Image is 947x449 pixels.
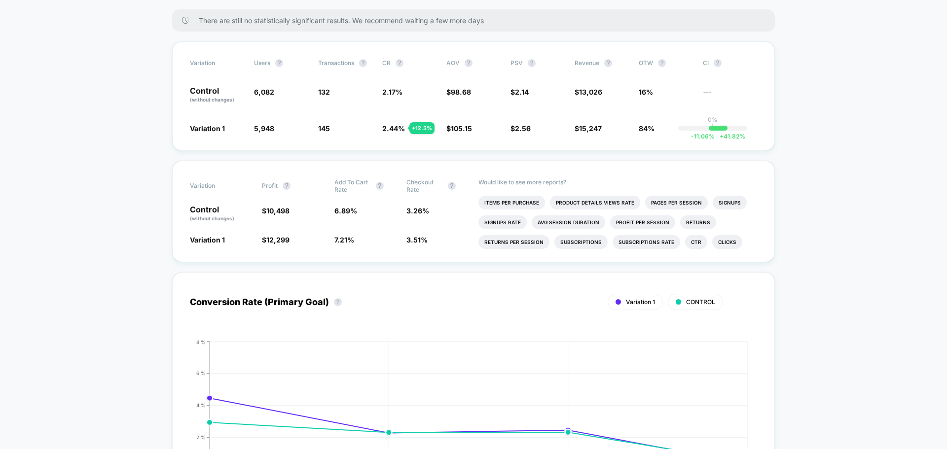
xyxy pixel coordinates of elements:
span: 145 [318,124,330,133]
span: 2.14 [515,88,529,96]
span: 7.21 % [334,236,354,244]
li: Signups Rate [478,215,527,229]
li: Product Details Views Rate [550,196,640,209]
span: 13,026 [579,88,602,96]
tspan: 8 % [196,339,206,345]
li: Items Per Purchase [478,196,545,209]
span: There are still no statistically significant results. We recommend waiting a few more days [199,16,755,25]
button: ? [334,298,342,306]
span: $ [510,88,529,96]
button: ? [714,59,722,67]
div: + 12.3 % [409,122,435,134]
span: 105.15 [451,124,472,133]
tspan: 6 % [196,370,206,376]
span: 10,498 [266,207,290,215]
span: $ [262,207,290,215]
span: + [720,133,724,140]
li: Ctr [685,235,707,249]
span: $ [575,88,602,96]
span: 16% [639,88,653,96]
p: 0% [708,116,718,123]
span: $ [446,88,471,96]
li: Avg Session Duration [532,215,605,229]
span: 15,247 [579,124,602,133]
span: (without changes) [190,215,234,221]
span: 3.51 % [406,236,428,244]
span: $ [575,124,602,133]
span: (without changes) [190,97,234,103]
button: ? [275,59,283,67]
tspan: 4 % [196,402,206,408]
span: $ [262,236,290,244]
li: Subscriptions Rate [613,235,680,249]
span: PSV [510,59,523,67]
span: 2.44 % [382,124,405,133]
tspan: 2 % [196,434,206,440]
li: Pages Per Session [645,196,708,209]
span: users [254,59,270,67]
span: Variation [190,59,244,67]
span: Add To Cart Rate [334,178,371,193]
span: 6.89 % [334,207,357,215]
span: $ [510,124,531,133]
span: 3.26 % [406,207,429,215]
p: Control [190,87,244,104]
p: | [712,123,714,131]
span: 2.17 % [382,88,402,96]
span: CONTROL [686,298,715,306]
button: ? [448,182,456,190]
span: -11.06 % [691,133,715,140]
button: ? [283,182,291,190]
li: Signups [713,196,747,209]
li: Returns Per Session [478,235,549,249]
span: Transactions [318,59,354,67]
span: 41.82 % [715,133,745,140]
button: ? [465,59,473,67]
span: CR [382,59,391,67]
span: CI [703,59,757,67]
p: Control [190,206,252,222]
button: ? [359,59,367,67]
button: ? [376,182,384,190]
span: AOV [446,59,460,67]
p: Would like to see more reports? [478,178,757,186]
span: Variation [190,178,244,193]
button: ? [396,59,403,67]
li: Returns [680,215,716,229]
span: 84% [639,124,655,133]
li: Profit Per Session [610,215,675,229]
button: ? [658,59,666,67]
span: OTW [639,59,693,67]
span: 132 [318,88,330,96]
span: 5,948 [254,124,274,133]
span: Profit [262,182,278,189]
li: Subscriptions [554,235,608,249]
span: Variation 1 [190,124,225,133]
span: 6,082 [254,88,274,96]
span: Variation 1 [190,236,225,244]
li: Clicks [712,235,742,249]
span: Variation 1 [626,298,655,306]
span: 98.68 [451,88,471,96]
span: $ [446,124,472,133]
button: ? [528,59,536,67]
span: Revenue [575,59,599,67]
span: 2.56 [515,124,531,133]
span: --- [703,89,757,104]
span: 12,299 [266,236,290,244]
button: ? [604,59,612,67]
span: Checkout Rate [406,178,443,193]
